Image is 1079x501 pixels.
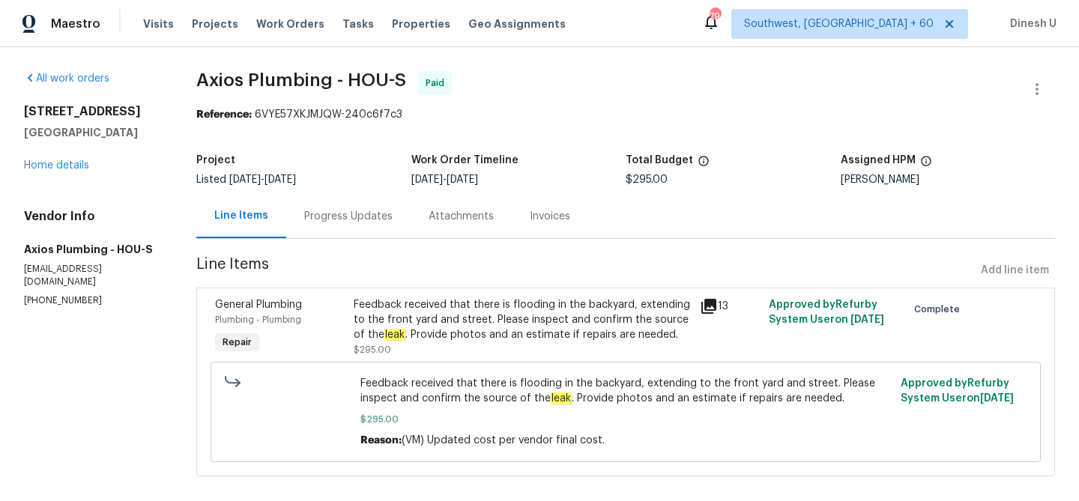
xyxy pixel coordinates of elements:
div: Invoices [530,209,570,224]
h5: Work Order Timeline [411,155,519,166]
span: [DATE] [980,393,1014,404]
span: Complete [914,302,966,317]
span: [DATE] [265,174,296,185]
h5: Project [196,155,235,166]
a: All work orders [24,73,109,84]
span: [DATE] [229,174,261,185]
div: 13 [700,297,760,315]
p: [PHONE_NUMBER] [24,294,160,307]
span: [DATE] [850,315,884,325]
span: General Plumbing [215,300,302,310]
h2: [STREET_ADDRESS] [24,104,160,119]
span: Paid [426,76,450,91]
div: Progress Updates [304,209,393,224]
span: Projects [192,16,238,31]
h5: [GEOGRAPHIC_DATA] [24,125,160,140]
em: leak [551,392,572,404]
span: $295.00 [626,174,668,185]
span: Dinesh U [1004,16,1057,31]
span: Repair [217,335,258,350]
div: [PERSON_NAME] [841,174,1055,185]
div: Attachments [429,209,494,224]
span: Work Orders [256,16,324,31]
span: Southwest, [GEOGRAPHIC_DATA] + 60 [744,16,934,31]
span: Axios Plumbing - HOU-S [196,71,406,89]
b: Reference: [196,109,252,120]
span: Maestro [51,16,100,31]
span: Listed [196,174,296,185]
span: The total cost of line items that have been proposed by Opendoor. This sum includes line items th... [698,155,710,174]
div: 6VYE57XKJMJQW-240c6f7c3 [196,107,1055,122]
span: - [229,174,296,185]
span: Properties [392,16,450,31]
a: Home details [24,160,89,171]
h5: Assigned HPM [841,155,916,166]
span: Geo Assignments [468,16,566,31]
span: [DATE] [411,174,443,185]
h5: Total Budget [626,155,693,166]
span: Approved by Refurby System User on [769,300,884,325]
p: [EMAIL_ADDRESS][DOMAIN_NAME] [24,263,160,288]
div: Feedback received that there is flooding in the backyard, extending to the front yard and street.... [354,297,690,342]
div: 794 [710,9,720,24]
span: Visits [143,16,174,31]
span: Feedback received that there is flooding in the backyard, extending to the front yard and street.... [360,376,892,406]
span: - [411,174,478,185]
div: Line Items [214,208,268,223]
span: (VM) Updated cost per vendor final cost. [402,435,605,446]
em: leak [384,329,405,341]
span: Tasks [342,19,374,29]
span: Plumbing - Plumbing [215,315,301,324]
span: Line Items [196,257,975,285]
span: $295.00 [360,412,892,427]
span: The hpm assigned to this work order. [920,155,932,174]
span: $295.00 [354,345,391,354]
h4: Vendor Info [24,209,160,224]
span: Approved by Refurby System User on [901,378,1014,404]
span: [DATE] [447,174,478,185]
h5: Axios Plumbing - HOU-S [24,242,160,257]
span: Reason: [360,435,402,446]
